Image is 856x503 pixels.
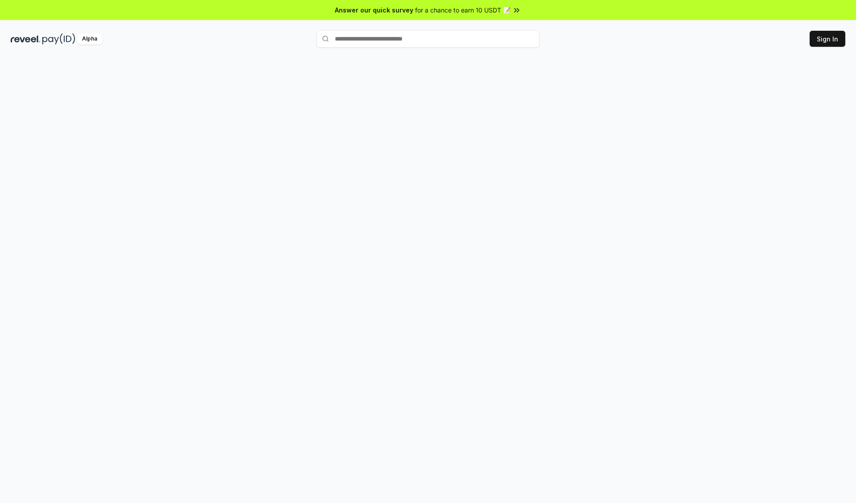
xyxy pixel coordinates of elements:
button: Sign In [810,31,845,47]
img: reveel_dark [11,33,41,45]
img: pay_id [42,33,75,45]
span: Answer our quick survey [335,5,413,15]
div: Alpha [77,33,102,45]
span: for a chance to earn 10 USDT 📝 [415,5,510,15]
